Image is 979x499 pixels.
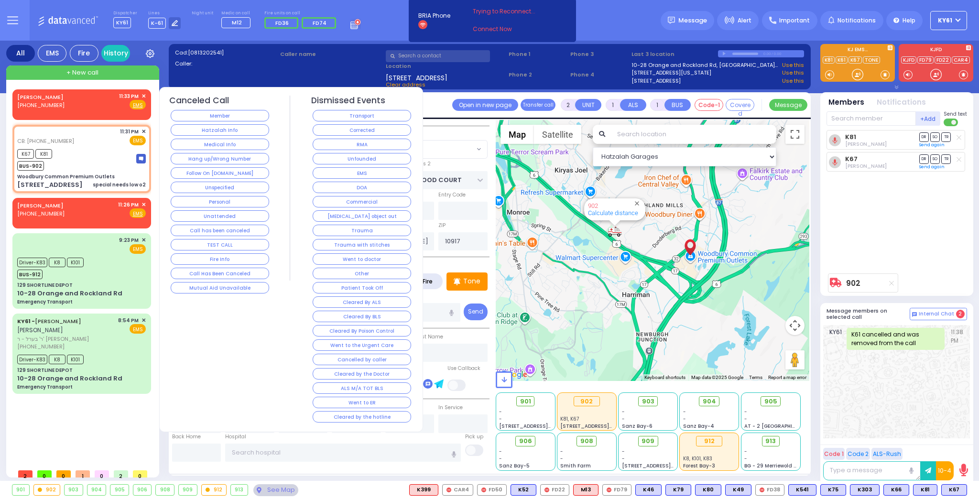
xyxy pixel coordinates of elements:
[93,181,146,188] div: special needs low o2
[76,470,90,477] span: 1
[823,448,845,460] button: Code 1
[171,139,269,150] button: Medical Info
[264,11,339,16] label: Fire units on call
[828,97,864,108] button: Members
[919,132,929,141] span: DR
[17,335,115,343] span: ר' בערל - ר' [PERSON_NAME]
[744,448,747,455] span: -
[171,196,269,207] button: Personal
[560,455,563,462] span: -
[169,96,229,106] h4: Canceled Call
[850,484,880,496] div: BLS
[313,411,411,423] button: Cleared by the hotline
[560,415,579,423] span: K81, K67
[171,167,269,179] button: Follow On [DOMAIN_NAME]
[511,484,536,496] div: BLS
[409,484,438,496] div: ALS
[56,470,71,477] span: 0
[499,448,502,455] span: -
[544,488,549,492] img: red-radio-icon.svg
[622,408,625,415] span: -
[313,210,411,222] button: [MEDICAL_DATA] object out
[827,308,910,320] h5: Message members on selected call
[580,436,593,446] span: 908
[313,311,411,322] button: Cleared By BLS
[65,485,83,495] div: 903
[845,133,856,141] a: K81
[788,484,816,496] div: K541
[498,369,530,381] a: Open this area in Google Maps (opens a new window)
[782,77,804,85] a: Use this
[175,49,277,57] label: Cad:
[632,199,642,208] button: Close
[311,96,385,106] h4: Dismissed Events
[130,136,146,145] span: EMS
[418,11,450,20] span: BRIA Phone
[848,56,862,64] a: K67
[574,396,600,407] div: 902
[113,17,131,28] span: KY61
[622,448,625,455] span: -
[779,16,810,25] span: Important
[944,110,967,118] span: Send text
[171,225,269,236] button: Call has been canceled
[70,45,98,62] div: Fire
[386,62,506,70] label: Location
[863,56,880,64] a: TONE
[499,462,530,469] span: Sanz Bay-5
[820,484,846,496] div: BLS
[313,253,411,265] button: Went to doctor
[171,268,269,279] button: Call Has Been Canceled
[141,316,146,325] span: ✕
[313,239,411,250] button: Trauma with stitches
[608,226,622,238] div: 902
[438,222,446,229] label: ZIP
[225,433,246,441] label: Hospital
[101,45,130,62] a: History
[275,19,289,27] span: FD36
[412,333,443,341] label: P Last Name
[744,455,747,462] span: -
[534,125,581,144] button: Show satellite imagery
[611,125,776,144] input: Search location
[845,141,887,148] span: Berish Mertz
[17,367,73,374] div: 129 SHORTLINE DEPOT
[500,125,534,144] button: Show street map
[877,97,926,108] button: Notifications
[930,132,940,141] span: SO
[827,111,916,126] input: Search member
[871,448,903,460] button: ALS-Rush
[560,448,563,455] span: -
[913,484,937,496] div: K81
[87,485,106,495] div: 904
[695,484,721,496] div: K80
[956,310,965,318] span: 2
[130,324,146,334] span: EMS
[38,14,101,26] img: Logo
[668,17,675,24] img: message.svg
[511,484,536,496] div: K52
[136,154,146,163] img: message-box.svg
[463,276,480,286] p: Tone
[738,16,751,25] span: Alert
[148,18,166,29] span: K-61
[175,60,277,68] label: Caller:
[133,470,147,477] span: 0
[910,308,967,320] button: Internal Chat 2
[156,485,174,495] div: 908
[785,316,805,335] button: Map camera controls
[903,16,915,25] span: Help
[17,317,81,325] a: [PERSON_NAME]
[642,397,654,406] span: 903
[845,163,887,170] span: Joseph Blumenthal
[575,99,601,111] button: UNIT
[118,317,139,324] span: 8:54 PM
[769,99,807,111] button: Message
[560,423,651,430] span: [STREET_ADDRESS][PERSON_NAME]
[171,124,269,136] button: Hatzalah Info
[744,408,747,415] span: -
[118,201,139,208] span: 11:26 PM
[919,311,954,317] span: Internal Chat
[133,210,143,217] u: EMS
[17,289,122,298] div: 10-28 Orange and Rockland Rd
